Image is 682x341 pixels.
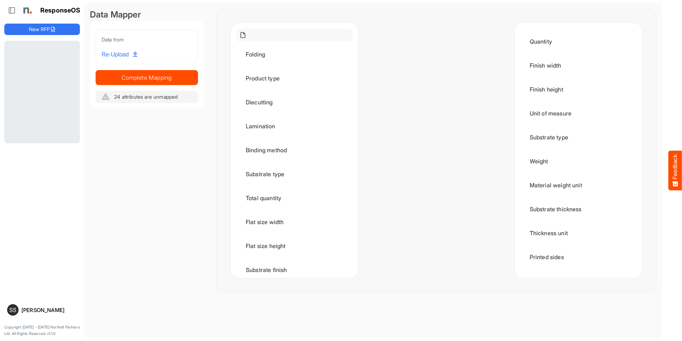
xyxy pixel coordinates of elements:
div: Data from [102,35,192,44]
div: Unit of measure [520,102,636,124]
div: Flat size width [236,211,352,233]
div: Lamination [236,115,352,137]
div: Binding method [236,139,352,161]
div: Substrate type [520,126,636,148]
div: Diecutting [236,91,352,113]
div: Finish height [520,78,636,100]
div: Loading... [4,41,80,143]
div: Flat size height [236,235,352,257]
div: Data Mapper [90,9,204,21]
div: Substrate finish [236,259,352,281]
div: Product type [236,67,352,89]
div: Finish width [520,54,636,76]
div: Total quantity [236,187,352,209]
a: Re-Upload [99,48,140,61]
img: Northell [20,3,34,18]
div: Substrate type [236,163,352,185]
div: Thickness unit [520,222,636,244]
span: SS [9,307,16,313]
span: Complete Mapping [96,73,198,83]
button: Feedback [668,151,682,191]
div: [PERSON_NAME] [21,307,77,313]
span: Re-Upload [102,50,137,59]
button: New RFP [4,24,80,35]
h1: ResponseOS [40,7,81,14]
div: Weight [520,150,636,172]
button: Complete Mapping [96,70,198,85]
p: Copyright [DATE] - [DATE] Northell Partners Ltd. All Rights Reserved. v1.1.0 [4,324,80,337]
div: Printed sides [520,246,636,268]
div: Folding [236,43,352,65]
div: Material weight unit [520,174,636,196]
div: Substrate thickness [520,198,636,220]
span: 24 attributes are unmapped [114,94,178,100]
div: Material brand [520,270,636,292]
div: Quantity [520,30,636,53]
